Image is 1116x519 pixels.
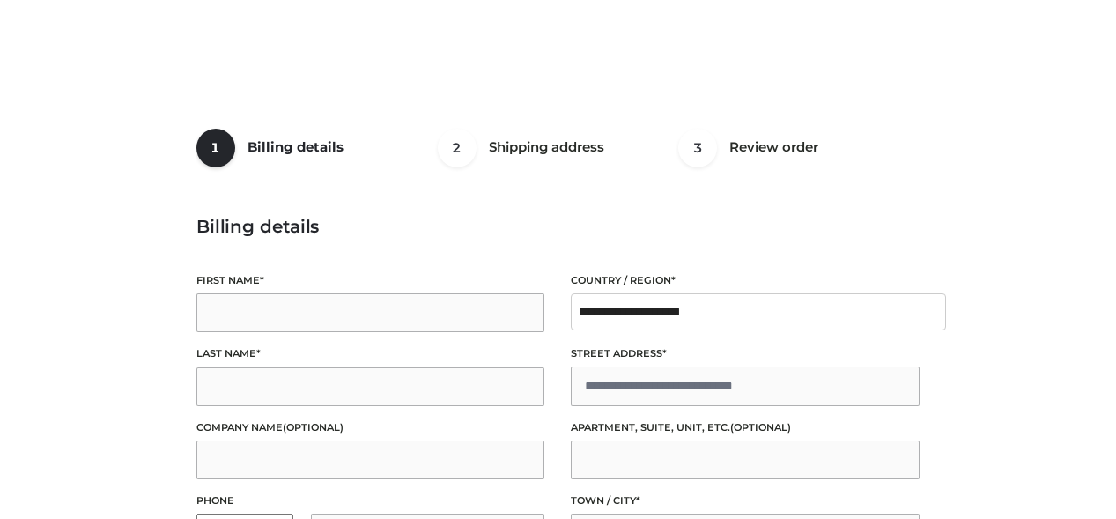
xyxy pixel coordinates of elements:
span: Shipping address [489,138,604,155]
label: Last name [196,345,545,362]
label: Town / City [571,493,920,509]
label: Country / Region [571,272,920,289]
label: Company name [196,419,545,436]
span: 3 [678,129,717,167]
span: Billing details [248,138,344,155]
span: (optional) [283,421,344,434]
span: (optional) [730,421,791,434]
span: Review order [729,138,818,155]
span: 1 [196,129,235,167]
label: Phone [196,493,545,509]
label: Apartment, suite, unit, etc. [571,419,920,436]
span: 2 [438,129,477,167]
label: First name [196,272,545,289]
label: Street address [571,345,920,362]
h3: Billing details [196,216,920,237]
